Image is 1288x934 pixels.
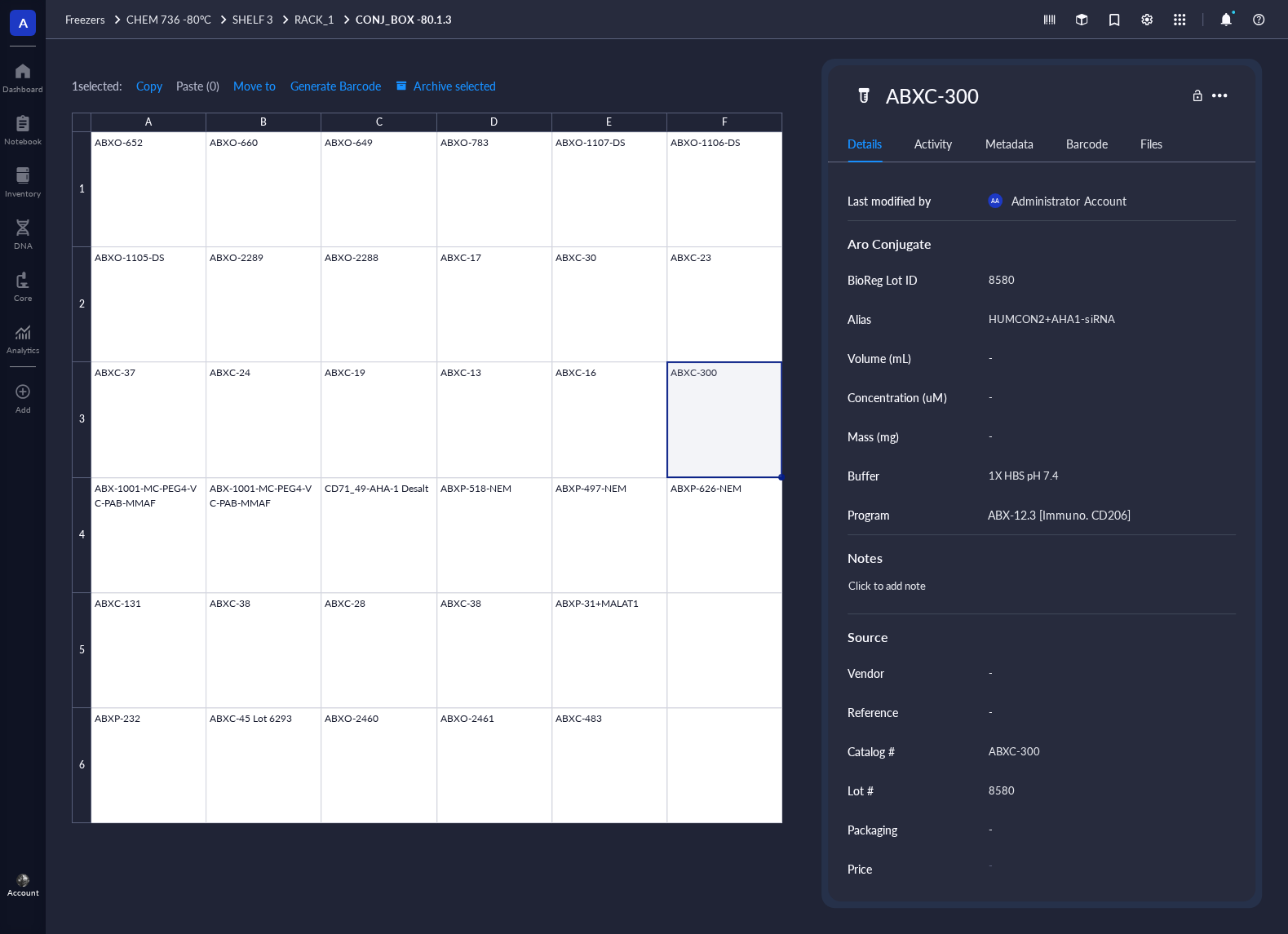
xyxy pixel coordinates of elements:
div: Notebook [4,136,42,146]
div: - [981,341,1229,375]
a: CONJ_BOX -80.1.3 [356,12,454,27]
div: Inventory [5,188,41,198]
div: 3 [72,362,91,477]
a: DNA [14,215,33,250]
a: CHEM 736 -80°C [126,12,229,27]
div: Metadata [985,135,1033,153]
span: Archive selected [396,79,496,92]
div: Dashboard [2,84,43,94]
a: Dashboard [2,58,43,94]
img: 194d251f-2f82-4463-8fb8-8f750e7a68d2.jpeg [16,874,29,887]
div: HUMCON2+AHA1-siRNA [981,302,1229,336]
div: BioReg Lot ID [848,271,918,289]
div: Administrator Account [1011,191,1126,210]
div: - [981,854,1223,883]
div: A [145,113,152,132]
a: Notebook [4,110,42,146]
div: Reference [848,703,898,721]
div: - [981,812,1229,847]
div: - [981,656,1229,690]
div: Catalog # [848,742,895,760]
div: C [375,113,382,132]
div: Core [14,293,32,303]
div: 8580 [981,773,1229,808]
div: Buffer [848,467,879,485]
div: Files [1140,135,1162,153]
div: Program [848,506,890,524]
div: E [606,113,612,132]
div: ABX-12.3 [Immuno. CD206] [988,506,1130,524]
div: Volume (mL) [848,349,911,367]
div: Vendor [848,664,884,682]
button: Paste (0) [176,73,219,99]
span: Generate Barcode [290,79,381,92]
div: F [722,113,728,132]
div: Click to add note [841,574,1229,613]
div: - [981,419,1229,454]
div: 8580 [981,263,1229,297]
a: Core [14,267,32,303]
span: A [19,12,28,33]
span: Freezers [65,11,105,27]
span: CHEM 736 -80°C [126,11,211,27]
div: B [260,113,267,132]
div: DNA [14,241,33,250]
div: - [981,695,1229,729]
button: Copy [135,73,163,99]
div: 2 [72,247,91,362]
div: Analytics [7,345,39,355]
div: Lot # [848,781,874,799]
div: Barcode [1065,135,1107,153]
button: Generate Barcode [290,73,382,99]
div: ABXC-300 [981,734,1229,768]
div: Packaging [848,821,897,839]
div: D [490,113,498,132]
div: Alias [848,310,871,328]
a: Inventory [5,162,41,198]
div: Mass (mg) [848,427,899,445]
div: Source [848,627,1236,647]
div: 6 [72,708,91,823]
div: Add [15,405,31,414]
div: Concentration (uM) [848,388,946,406]
div: Details [848,135,882,153]
div: Notes [848,548,1236,568]
span: AA [991,197,999,205]
div: 1X HBS pH 7.4 [981,458,1229,493]
span: Move to [233,79,276,92]
span: SHELF 3 [232,11,273,27]
div: 1 [72,132,91,247]
button: Move to [232,73,277,99]
button: Archive selected [395,73,497,99]
div: Account [7,888,39,897]
span: Copy [136,79,162,92]
div: 4 [72,478,91,593]
a: Freezers [65,12,123,27]
div: - [981,380,1229,414]
div: Aro Conjugate [848,234,1236,254]
span: RACK_1 [294,11,334,27]
div: 5 [72,593,91,708]
div: Last modified by [848,192,931,210]
div: ABXC-300 [879,78,986,113]
a: SHELF 3RACK_1 [232,12,352,27]
a: Analytics [7,319,39,355]
div: Price [848,860,872,878]
div: 1 selected: [72,77,122,95]
div: Activity [914,135,952,153]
